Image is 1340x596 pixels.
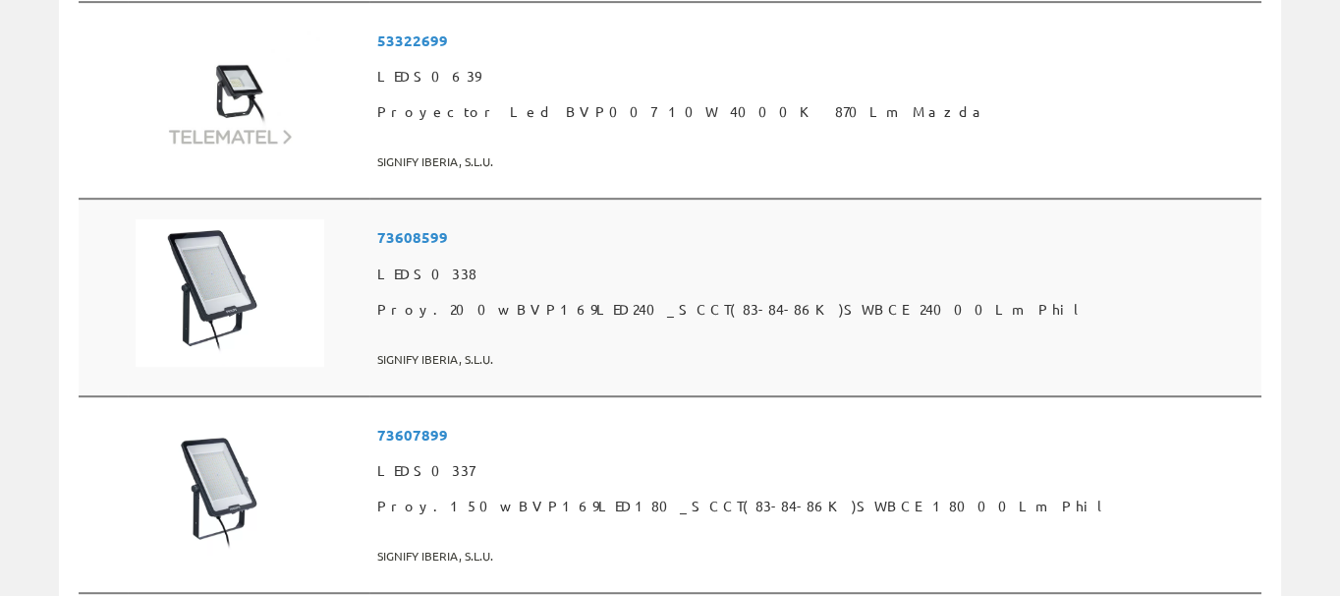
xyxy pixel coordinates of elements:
span: SIGNIFY IBERIA, S.L.U. [377,343,1254,376]
img: Foto artículo Proy.150w BVP169LED180_SCCT(83-84-86K)SWBCE 18000Lm Phil (192x139.93220338983) [136,417,324,555]
span: 53322699 [377,23,1254,59]
span: 73607899 [377,417,1254,453]
span: LEDS0337 [377,453,1254,489]
img: Foto artículo Proyector Led BVP007 10W 4000K 870Lm Mazda (192x127.872) [136,23,324,149]
span: LEDS0639 [377,59,1254,94]
span: 73608599 [377,219,1254,256]
span: Proy.200w BVP169LED240_SCCT(83-84-86K)SWBCE 24000Lm Phil [377,292,1254,328]
span: SIGNIFY IBERIA, S.L.U. [377,146,1254,178]
span: LEDS0338 [377,257,1254,292]
span: Proy.150w BVP169LED180_SCCT(83-84-86K)SWBCE 18000Lm Phil [377,489,1254,524]
span: Proyector Led BVP007 10W 4000K 870Lm Mazda [377,94,1254,130]
img: Foto artículo Proy.200w BVP169LED240_SCCT(83-84-86K)SWBCE 24000Lm Phil (191.73640167364x150) [136,219,324,367]
span: SIGNIFY IBERIA, S.L.U. [377,540,1254,572]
